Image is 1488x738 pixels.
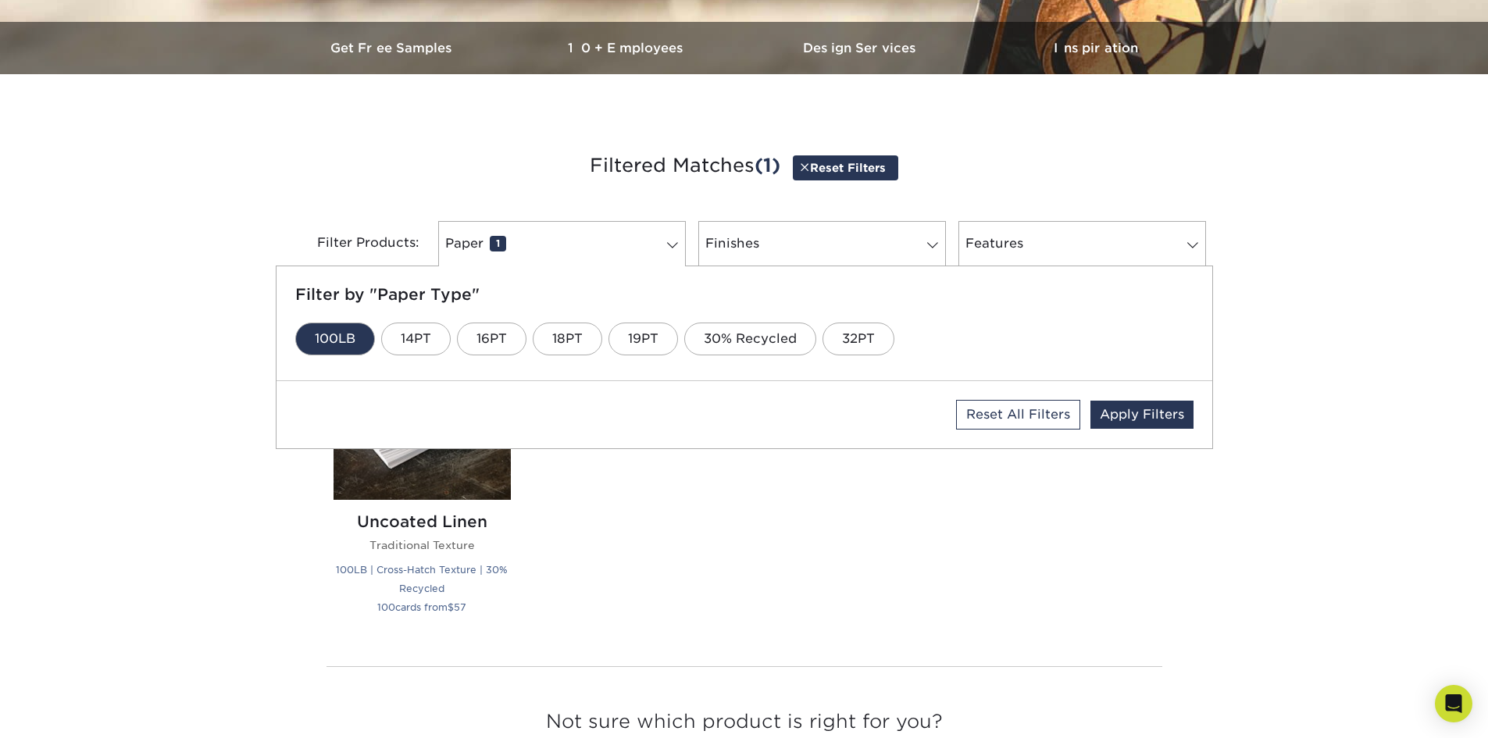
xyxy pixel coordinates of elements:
a: 10+ Employees [510,22,744,74]
div: Open Intercom Messenger [1435,685,1472,722]
h3: Inspiration [979,41,1213,55]
a: 19PT [608,323,678,355]
a: 18PT [533,323,602,355]
p: Traditional Texture [334,537,511,553]
a: 32PT [823,323,894,355]
div: Filter Products: [276,221,432,266]
h3: Get Free Samples [276,41,510,55]
a: Reset All Filters [956,400,1080,430]
a: Features [958,221,1206,266]
a: 100LB [295,323,375,355]
a: Get Free Samples [276,22,510,74]
span: (1) [755,154,780,176]
a: Reset Filters [793,155,898,180]
h2: Uncoated Linen [334,512,511,531]
a: Uncoated Linen Business Cards Uncoated Linen Traditional Texture 100LB | Cross-Hatch Texture | 30... [334,323,511,634]
span: $ [448,601,454,613]
a: 16PT [457,323,526,355]
a: Apply Filters [1090,401,1194,429]
a: Finishes [698,221,946,266]
h3: Filtered Matches [287,130,1201,202]
a: 30% Recycled [684,323,816,355]
span: 57 [454,601,466,613]
h3: Design Services [744,41,979,55]
h3: 10+ Employees [510,41,744,55]
span: 1 [490,236,506,251]
small: cards from [377,601,466,613]
h5: Filter by "Paper Type" [295,285,1194,304]
a: Paper1 [438,221,686,266]
a: Inspiration [979,22,1213,74]
small: 100LB | Cross-Hatch Texture | 30% Recycled [336,564,508,594]
span: 100 [377,601,395,613]
a: Design Services [744,22,979,74]
a: 14PT [381,323,451,355]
